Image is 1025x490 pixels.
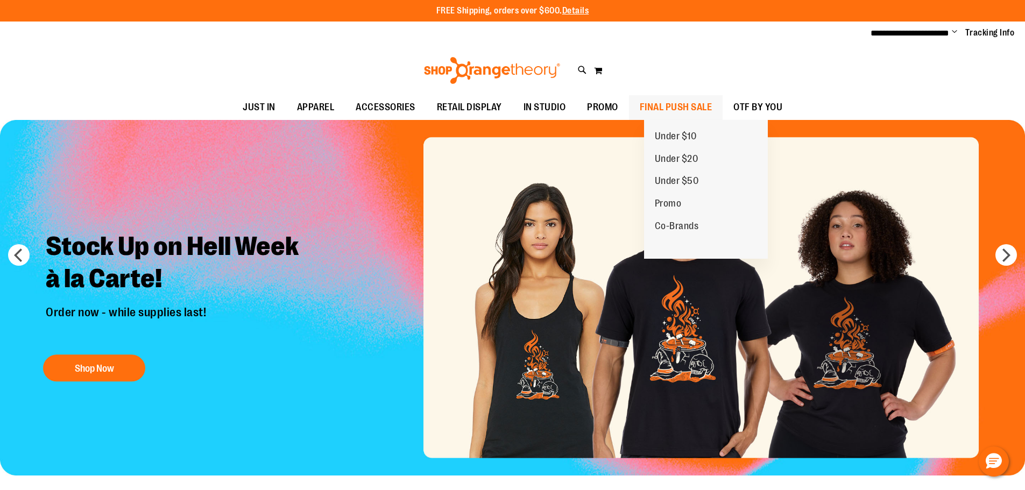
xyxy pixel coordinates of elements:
[655,221,699,234] span: Co-Brands
[436,5,589,17] p: FREE Shipping, orders over $600.
[644,215,710,238] a: Co-Brands
[297,95,335,119] span: APPAREL
[979,446,1009,477] button: Hello, have a question? Let’s chat.
[43,354,145,381] button: Shop Now
[38,222,318,306] h2: Stock Up on Hell Week à la Carte!
[426,95,513,120] a: RETAIL DISPLAY
[644,120,768,259] ul: FINAL PUSH SALE
[8,244,30,266] button: prev
[655,198,682,211] span: Promo
[965,27,1015,39] a: Tracking Info
[38,222,318,387] a: Stock Up on Hell Week à la Carte! Order now - while supplies last! Shop Now
[995,244,1017,266] button: next
[644,148,709,171] a: Under $20
[952,27,957,38] button: Account menu
[640,95,712,119] span: FINAL PUSH SALE
[356,95,415,119] span: ACCESSORIES
[587,95,618,119] span: PROMO
[513,95,577,120] a: IN STUDIO
[437,95,502,119] span: RETAIL DISPLAY
[644,125,708,148] a: Under $10
[655,175,699,189] span: Under $50
[345,95,426,120] a: ACCESSORIES
[644,193,692,215] a: Promo
[562,6,589,16] a: Details
[286,95,345,120] a: APPAREL
[524,95,566,119] span: IN STUDIO
[629,95,723,120] a: FINAL PUSH SALE
[655,153,698,167] span: Under $20
[38,306,318,344] p: Order now - while supplies last!
[576,95,629,120] a: PROMO
[655,131,697,144] span: Under $10
[723,95,793,120] a: OTF BY YOU
[232,95,286,120] a: JUST IN
[644,170,710,193] a: Under $50
[733,95,782,119] span: OTF BY YOU
[243,95,275,119] span: JUST IN
[422,57,562,84] img: Shop Orangetheory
